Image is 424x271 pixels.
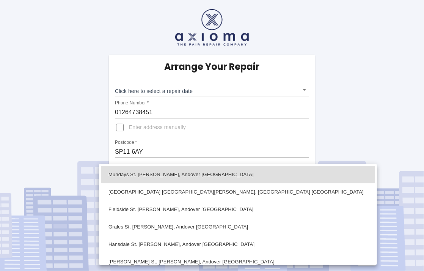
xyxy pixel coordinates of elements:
li: [PERSON_NAME] St. [PERSON_NAME], Andover [GEOGRAPHIC_DATA] [101,253,375,271]
li: [GEOGRAPHIC_DATA] [GEOGRAPHIC_DATA][PERSON_NAME], [GEOGRAPHIC_DATA] [GEOGRAPHIC_DATA] [101,183,375,201]
li: Grales St. [PERSON_NAME], Andover [GEOGRAPHIC_DATA] [101,218,375,236]
li: Hansdale St. [PERSON_NAME], Andover [GEOGRAPHIC_DATA] [101,236,375,253]
li: Mundays St. [PERSON_NAME], Andover [GEOGRAPHIC_DATA] [101,166,375,183]
li: Fieldside St. [PERSON_NAME], Andover [GEOGRAPHIC_DATA] [101,201,375,218]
